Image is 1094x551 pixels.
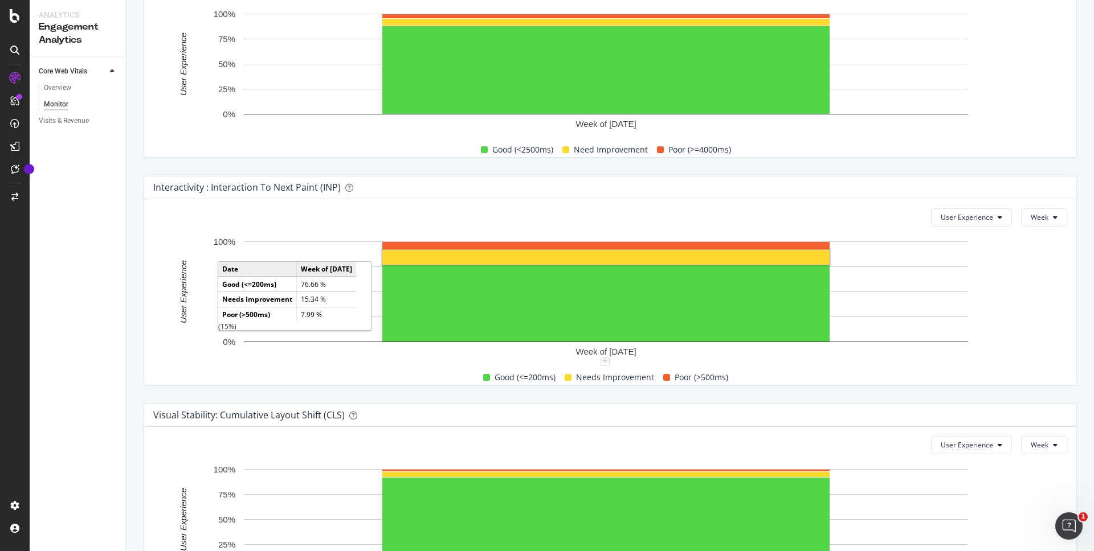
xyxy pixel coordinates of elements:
[574,143,648,157] span: Need Improvement
[576,371,654,384] span: Needs Improvement
[218,262,235,272] text: 75%
[153,409,345,421] div: Visual Stability: Cumulative Layout Shift (CLS)
[214,464,235,474] text: 100%
[39,20,117,47] div: Engagement Analytics
[178,32,188,96] text: User Experience
[178,260,188,323] text: User Experience
[931,208,1012,227] button: User Experience
[39,9,117,20] div: Analytics
[24,164,34,174] div: Tooltip anchor
[178,488,188,551] text: User Experience
[153,8,1059,134] svg: A chart.
[39,65,107,77] a: Core Web Vitals
[39,65,87,77] div: Core Web Vitals
[214,237,235,246] text: 100%
[1031,440,1048,450] span: Week
[1031,212,1048,222] span: Week
[492,143,553,157] span: Good (<2500ms)
[39,115,118,127] a: Visits & Revenue
[153,236,1059,361] svg: A chart.
[668,143,731,157] span: Poor (>=4000ms)
[39,115,89,127] div: Visits & Revenue
[218,84,235,94] text: 25%
[218,34,235,44] text: 75%
[575,347,636,356] text: Week of [DATE]
[44,98,68,110] div: Monitor
[1021,208,1067,227] button: Week
[223,337,235,347] text: 0%
[941,212,993,222] span: User Experience
[218,540,235,549] text: 25%
[495,371,556,384] span: Good (<=200ms)
[941,440,993,450] span: User Experience
[214,9,235,19] text: 100%
[223,109,235,119] text: 0%
[153,182,341,193] div: Interactivity : Interaction to Next Paint (INP)
[1021,436,1067,454] button: Week
[44,82,71,94] div: Overview
[601,357,610,366] div: plus
[218,59,235,69] text: 50%
[218,287,235,297] text: 50%
[1079,512,1088,521] span: 1
[1055,512,1083,540] iframe: Intercom live chat
[931,436,1012,454] button: User Experience
[675,371,728,384] span: Poor (>500ms)
[218,515,235,524] text: 50%
[218,490,235,499] text: 75%
[575,119,636,129] text: Week of [DATE]
[218,312,235,322] text: 25%
[44,98,118,110] a: Monitor
[44,82,118,94] a: Overview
